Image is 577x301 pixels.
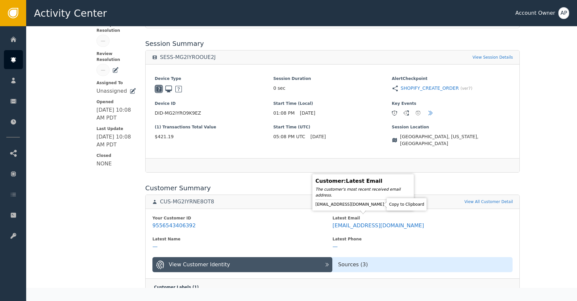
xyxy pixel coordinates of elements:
[96,160,112,168] div: NONE
[300,110,315,117] span: [DATE]
[96,51,136,63] span: Review Resolution
[273,133,305,140] span: 05:08 PM UTC
[401,85,459,92] a: SHOPIFY_CREATE_ORDER
[155,101,273,106] span: Device ID
[273,76,392,82] span: Session Duration
[96,106,136,122] div: [DATE] 10:08 AM PDT
[392,101,510,106] span: Key Events
[155,124,273,130] span: (1) Transactions Total Value
[155,76,273,82] span: Device Type
[145,39,520,48] div: Session Summary
[404,111,409,115] div: 1
[96,22,136,33] span: Checkpoint Resolution
[160,54,216,61] div: SESS-MG2IYROOUE2J
[388,200,425,209] div: Copy to Clipboard
[169,261,230,269] div: View Customer Identity
[96,99,136,105] span: Opened
[101,37,105,44] div: —
[273,101,392,106] span: Start Time (Local)
[558,7,569,19] button: AP
[96,133,136,149] div: [DATE] 10:08 AM PDT
[333,236,513,242] div: Latest Phone
[332,261,513,269] div: Sources ( 3 )
[152,236,333,242] div: Latest Name
[392,111,397,115] div: 1
[152,215,333,221] div: Your Customer ID
[101,66,105,73] div: —
[333,222,424,229] div: [EMAIL_ADDRESS][DOMAIN_NAME]
[96,126,136,132] span: Last Update
[34,6,107,21] span: Activity Center
[400,133,510,147] span: [GEOGRAPHIC_DATA], [US_STATE], [GEOGRAPHIC_DATA]
[392,76,510,82] span: Alert Checkpoint
[273,85,285,92] span: 0 sec
[273,124,392,130] span: Start Time (UTC)
[392,124,510,130] span: Session Location
[155,110,273,117] span: DID-MG2IYRO9K9EZ
[155,133,273,140] span: $421.19
[473,54,513,60] a: View Session Details
[96,153,136,159] span: Closed
[461,85,472,91] span: (ver 7 )
[416,111,420,115] div: 1
[145,183,520,193] div: Customer Summary
[315,201,411,208] div: [EMAIL_ADDRESS][DOMAIN_NAME]
[160,198,214,205] div: CUS-MG2IYRNE8OT8
[464,199,513,205] a: View All Customer Detail
[152,222,196,229] div: 9556543406392
[154,285,199,290] span: Customer Labels ( 1 )
[333,243,338,250] div: —
[273,110,294,117] span: 01:08 PM
[96,80,136,86] span: Assigned To
[315,186,411,198] div: The customer's most recent received email address.
[515,9,555,17] div: Account Owner
[315,177,411,185] div: Customer : Latest Email
[152,243,158,250] div: —
[310,133,326,140] span: [DATE]
[96,87,127,95] div: Unassigned
[152,257,332,272] button: View Customer Identity
[333,215,513,221] div: Latest Email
